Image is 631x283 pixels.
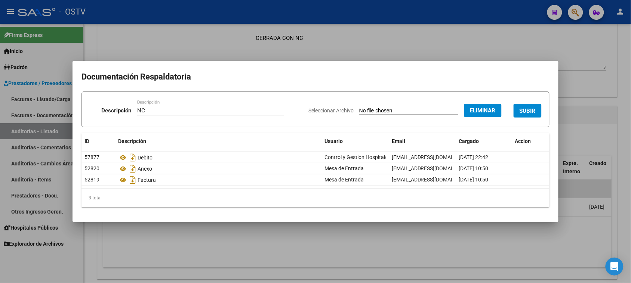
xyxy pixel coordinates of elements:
i: Descargar documento [128,163,138,175]
div: Anexo [118,163,318,175]
span: [EMAIL_ADDRESS][DOMAIN_NAME] [392,165,475,171]
p: Descripción [101,106,131,115]
span: Usuario [324,138,343,144]
div: Debito [118,152,318,164]
i: Descargar documento [128,174,138,186]
span: Eliminar [470,107,496,114]
span: [DATE] 22:42 [459,154,489,160]
datatable-header-cell: ID [81,133,115,149]
span: [EMAIL_ADDRESS][DOMAIN_NAME] [392,154,475,160]
span: Mesa de Entrada [324,177,364,183]
span: 52820 [84,165,99,171]
button: SUBIR [514,104,542,118]
span: Accion [515,138,531,144]
h2: Documentación Respaldatoria [81,70,550,84]
span: SUBIR [520,108,536,114]
div: 3 total [81,189,550,207]
datatable-header-cell: Descripción [115,133,321,149]
datatable-header-cell: Accion [512,133,550,149]
span: 52819 [84,177,99,183]
span: Cargado [459,138,479,144]
datatable-header-cell: Cargado [456,133,512,149]
span: Email [392,138,405,144]
span: Seleccionar Archivo [308,108,354,113]
span: [DATE] 10:50 [459,165,489,171]
datatable-header-cell: Usuario [321,133,389,149]
span: [DATE] 10:50 [459,177,489,183]
datatable-header-cell: Email [389,133,456,149]
span: Descripción [118,138,146,144]
span: Control y Gestion Hospitales Públicos (OSTV) [324,154,429,160]
span: [EMAIL_ADDRESS][DOMAIN_NAME] [392,177,475,183]
i: Descargar documento [128,152,138,164]
div: Factura [118,174,318,186]
div: Open Intercom Messenger [606,258,624,276]
span: 57877 [84,154,99,160]
span: ID [84,138,89,144]
span: Mesa de Entrada [324,165,364,171]
button: Eliminar [464,104,502,117]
